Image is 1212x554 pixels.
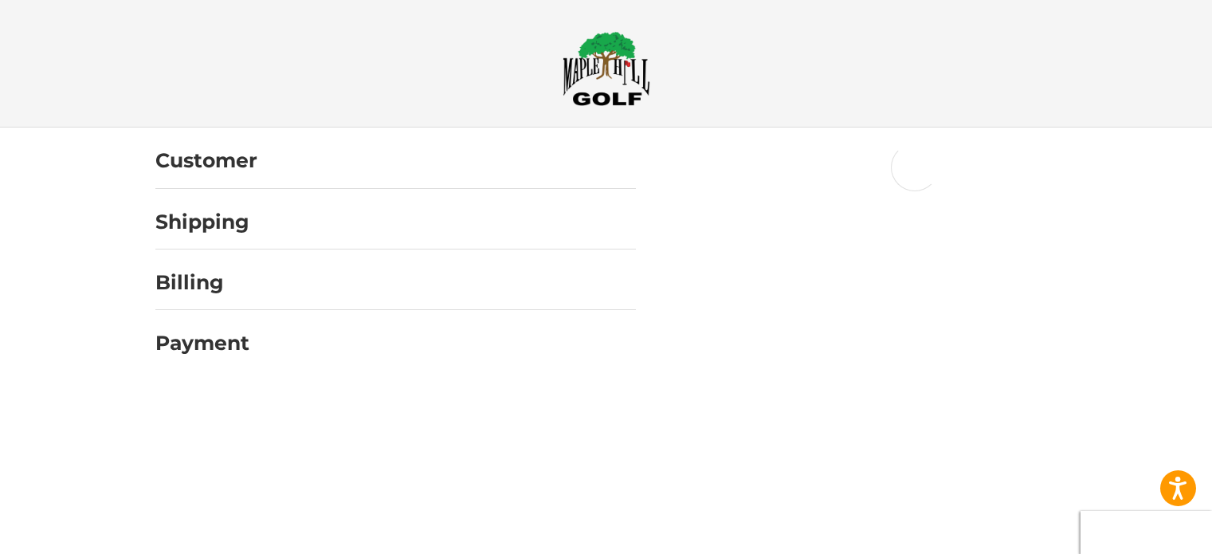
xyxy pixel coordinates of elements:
[563,31,650,106] img: Maple Hill Golf
[155,210,249,234] h2: Shipping
[1081,511,1212,554] iframe: Google Customer Reviews
[155,331,249,356] h2: Payment
[155,148,257,173] h2: Customer
[155,270,249,295] h2: Billing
